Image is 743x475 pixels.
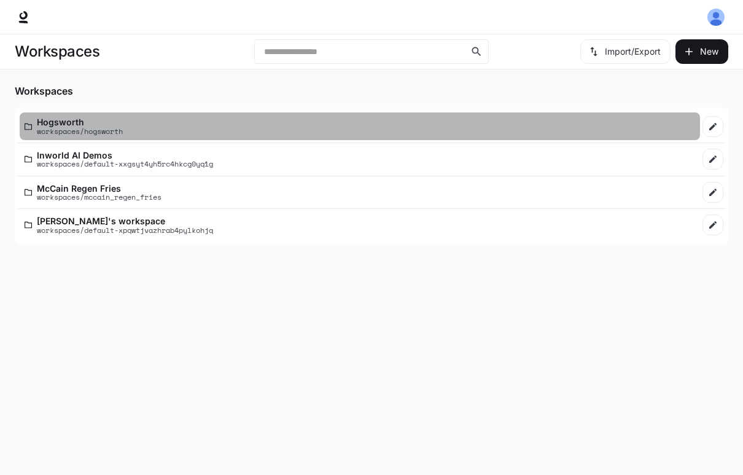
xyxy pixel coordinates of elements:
[37,127,123,135] p: workspaces/hogsworth
[15,39,99,64] h1: Workspaces
[20,211,700,239] a: [PERSON_NAME]'s workspaceworkspaces/default-xpqwtjvazhrab4pylkohjq
[580,39,671,64] button: Import/Export
[20,112,700,140] a: Hogsworthworkspaces/hogsworth
[20,179,700,206] a: McCain Regen Friesworkspaces/mccain_regen_fries
[707,9,725,26] img: User avatar
[675,39,728,64] button: Create workspace
[37,184,161,193] p: McCain Regen Fries
[37,117,123,127] p: Hogsworth
[702,116,723,137] a: Edit workspace
[702,214,723,235] a: Edit workspace
[37,216,213,226] p: [PERSON_NAME]'s workspace
[37,151,213,160] p: Inworld AI Demos
[704,5,728,29] button: User avatar
[37,160,213,168] p: workspaces/default-xxgsyt4yh5rc4hkcg0yq1g
[702,149,723,170] a: Edit workspace
[37,226,213,234] p: workspaces/default-xpqwtjvazhrab4pylkohjq
[15,84,728,98] h5: Workspaces
[37,193,161,201] p: workspaces/mccain_regen_fries
[702,182,723,203] a: Edit workspace
[20,146,700,173] a: Inworld AI Demosworkspaces/default-xxgsyt4yh5rc4hkcg0yq1g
